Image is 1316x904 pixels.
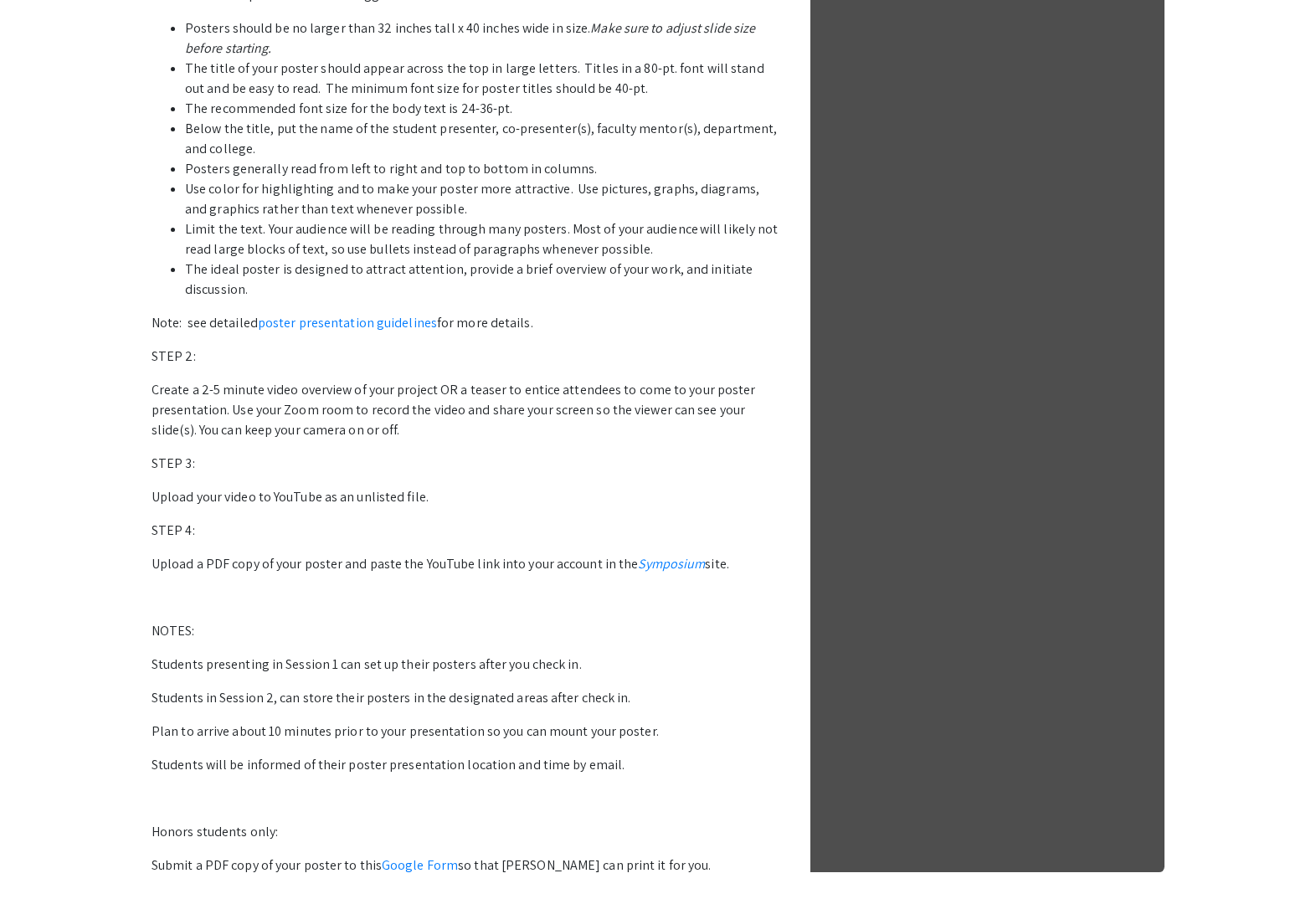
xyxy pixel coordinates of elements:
[185,99,779,119] li: The recommended font size for the body text is 24-36-pt.
[382,856,458,874] a: Google Form
[152,487,779,507] p: Upload your video to YouTube as an unlisted file.
[185,159,779,179] li: Posters generally read from left to right and top to bottom in columns.
[638,555,705,573] a: Symposium
[152,313,779,333] p: Note: see detailed for more details.
[152,655,779,675] p: Students presenting in Session 1 can set up their posters after you check in.
[152,755,779,775] p: Students will be informed of their poster presentation location and time by email.
[152,380,779,440] p: Create a 2-5 minute video overview of your project OR a teaser to entice attendees to come to you...
[185,59,779,99] li: The title of your poster should appear across the top in large letters. Titles in a 80-pt. font w...
[152,554,779,574] p: Upload a PDF copy of your poster and paste the YouTube link into your account in the site.
[185,18,779,59] li: Posters should be no larger than 32 inches tall x 40 inches wide in size.
[152,822,779,842] p: Honors students only:
[13,829,71,891] iframe: Chat
[152,621,779,641] p: NOTES:
[185,119,779,159] li: Below the title, put the name of the student presenter, co-presenter(s), faculty mentor(s), depar...
[185,19,755,57] em: Make sure to adjust slide size before starting.
[185,179,779,219] li: Use color for highlighting and to make your poster more attractive. Use pictures, graphs, diagram...
[152,722,779,742] p: Plan to arrive about 10 minutes prior to your presentation so you can mount your poster.
[185,219,779,259] li: Limit the text. Your audience will be reading through many posters. Most of your audience will li...
[152,855,779,876] p: Submit a PDF copy of your poster to this so that [PERSON_NAME] can print it for you.
[152,688,779,708] p: Students in Session 2, can store their posters in the designated areas after check in.
[152,521,779,541] p: STEP 4:
[152,454,779,474] p: STEP 3:
[152,347,779,367] p: STEP 2:
[258,314,437,331] a: poster presentation guidelines
[185,259,779,300] li: The ideal poster is designed to attract attention, provide a brief overview of your work, and ini...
